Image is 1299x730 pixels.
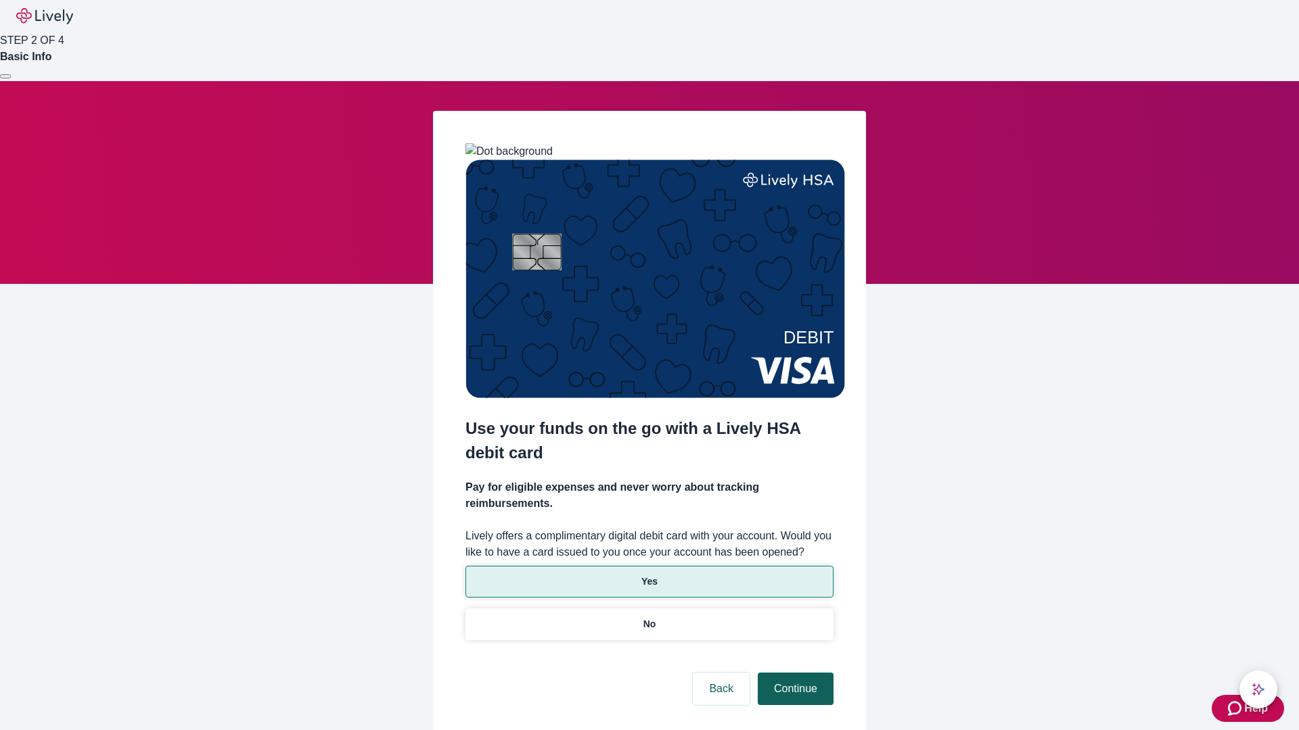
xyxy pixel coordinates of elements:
svg: Lively AI Assistant [1252,683,1265,696]
h4: Pay for eligible expenses and never worry about tracking reimbursements. [465,479,834,512]
label: Lively offers a complimentary digital debit card with your account. Would you like to have a card... [465,528,834,560]
button: Zendesk support iconHelp [1212,695,1284,722]
span: Help [1244,700,1268,716]
button: No [465,608,834,640]
button: Continue [758,673,834,705]
p: No [643,617,656,631]
button: Back [693,673,750,705]
img: Dot background [465,143,553,160]
button: Yes [465,566,834,598]
img: Debit card [465,160,845,398]
h2: Use your funds on the go with a Lively HSA debit card [465,416,834,465]
p: Yes [641,575,658,589]
button: chat [1239,671,1277,708]
svg: Zendesk support icon [1228,700,1244,716]
img: Lively [16,8,73,24]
